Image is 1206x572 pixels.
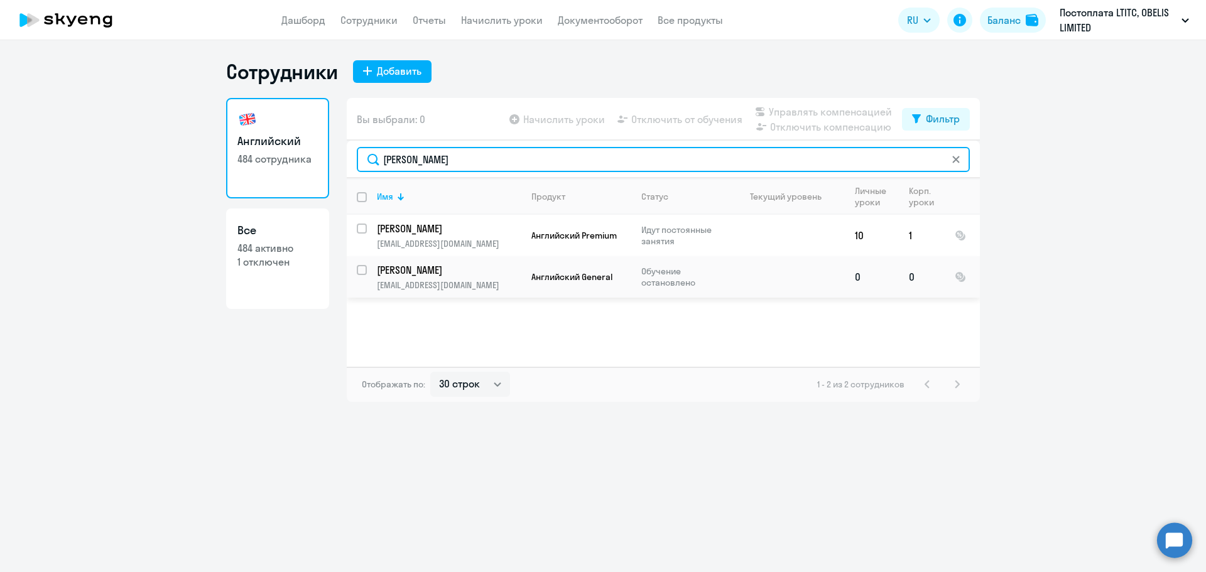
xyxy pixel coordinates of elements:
p: [PERSON_NAME] [377,263,519,277]
div: Корп. уроки [909,185,944,208]
p: Обучение остановлено [641,266,727,288]
p: Постоплата LTITC, OBELIS LIMITED [1060,5,1176,35]
div: Фильтр [926,111,960,126]
a: Все484 активно1 отключен [226,208,329,309]
span: RU [907,13,918,28]
input: Поиск по имени, email, продукту или статусу [357,147,970,172]
img: english [237,109,258,129]
a: Документооборот [558,14,643,26]
a: [PERSON_NAME] [377,263,521,277]
div: Личные уроки [855,185,898,208]
div: Текущий уровень [750,191,822,202]
div: Личные уроки [855,185,887,208]
td: 0 [899,256,945,298]
p: 484 активно [237,241,318,255]
p: 484 сотрудника [237,152,318,166]
a: Сотрудники [340,14,398,26]
div: Текущий уровень [738,191,844,202]
span: Отображать по: [362,379,425,390]
button: Постоплата LTITC, OBELIS LIMITED [1053,5,1195,35]
button: Добавить [353,60,432,83]
p: Идут постоянные занятия [641,224,727,247]
span: Английский General [531,271,612,283]
div: Продукт [531,191,565,202]
a: [PERSON_NAME] [377,222,521,235]
div: Статус [641,191,668,202]
div: Корп. уроки [909,185,934,208]
button: Фильтр [902,108,970,131]
a: Отчеты [413,14,446,26]
td: 0 [845,256,899,298]
td: 1 [899,215,945,256]
p: 1 отключен [237,255,318,269]
div: Имя [377,191,521,202]
div: Имя [377,191,393,202]
a: Начислить уроки [461,14,543,26]
h3: Английский [237,133,318,149]
span: Английский Premium [531,230,617,241]
a: Дашборд [281,14,325,26]
img: balance [1026,14,1038,26]
h3: Все [237,222,318,239]
a: Все продукты [658,14,723,26]
span: Вы выбрали: 0 [357,112,425,127]
a: Английский484 сотрудника [226,98,329,198]
div: Продукт [531,191,631,202]
p: [EMAIL_ADDRESS][DOMAIN_NAME] [377,279,521,291]
div: Статус [641,191,727,202]
div: Баланс [987,13,1021,28]
button: Балансbalance [980,8,1046,33]
p: [EMAIL_ADDRESS][DOMAIN_NAME] [377,238,521,249]
div: Добавить [377,63,421,78]
p: [PERSON_NAME] [377,222,519,235]
span: 1 - 2 из 2 сотрудников [817,379,905,390]
button: RU [898,8,940,33]
td: 10 [845,215,899,256]
h1: Сотрудники [226,59,338,84]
